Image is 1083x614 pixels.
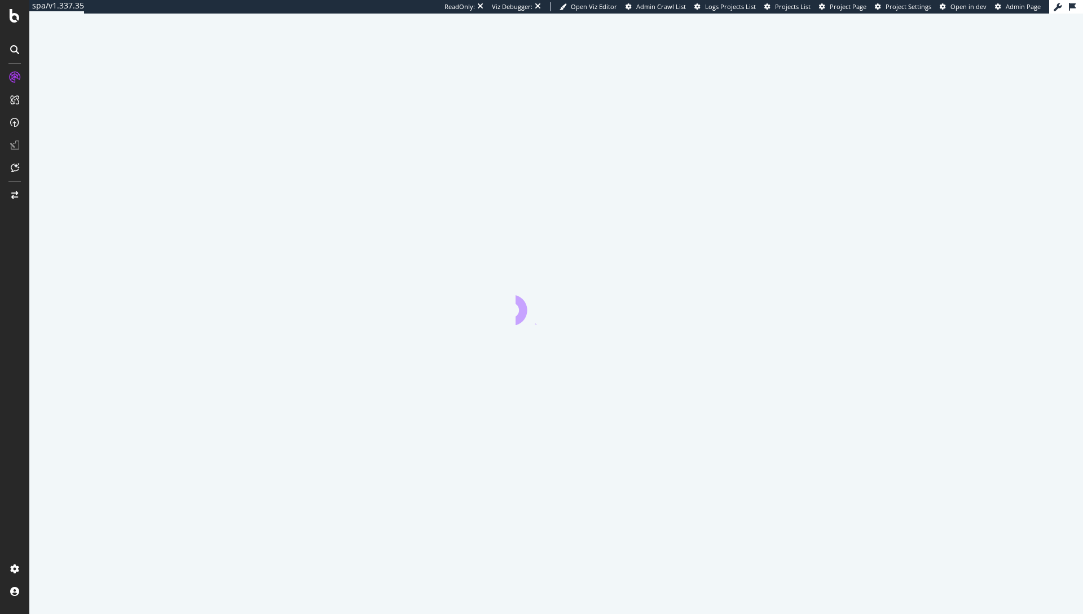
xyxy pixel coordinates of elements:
[950,2,987,11] span: Open in dev
[444,2,475,11] div: ReadOnly:
[886,2,931,11] span: Project Settings
[775,2,811,11] span: Projects List
[626,2,686,11] a: Admin Crawl List
[560,2,617,11] a: Open Viz Editor
[694,2,756,11] a: Logs Projects List
[764,2,811,11] a: Projects List
[571,2,617,11] span: Open Viz Editor
[995,2,1041,11] a: Admin Page
[819,2,866,11] a: Project Page
[492,2,532,11] div: Viz Debugger:
[830,2,866,11] span: Project Page
[1006,2,1041,11] span: Admin Page
[875,2,931,11] a: Project Settings
[636,2,686,11] span: Admin Crawl List
[940,2,987,11] a: Open in dev
[516,284,597,325] div: animation
[705,2,756,11] span: Logs Projects List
